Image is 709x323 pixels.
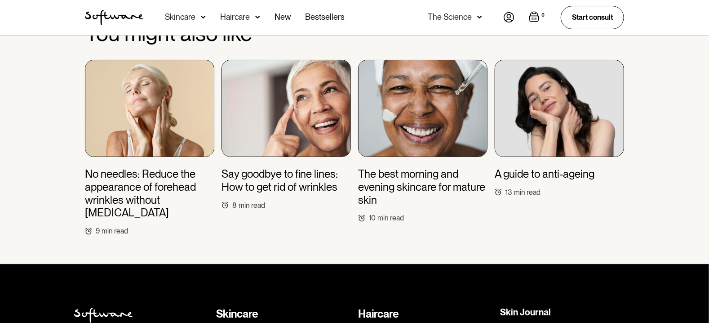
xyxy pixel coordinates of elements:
img: Software Logo [85,10,143,25]
img: arrow down [477,13,482,22]
div: Haircare [358,308,493,321]
h3: No needles: Reduce the appearance of forehead wrinkles without [MEDICAL_DATA] [85,168,214,220]
div: min read [377,214,404,222]
div: Haircare [220,13,250,22]
div: The Science [428,13,472,22]
div: 13 [505,188,512,197]
div: 8 [232,201,237,210]
h3: Say goodbye to fine lines: How to get rid of wrinkles [222,168,351,194]
div: Skincare [216,308,351,321]
a: No needles: Reduce the appearance of forehead wrinkles without [MEDICAL_DATA]9min read [85,60,214,235]
a: Say goodbye to fine lines: How to get rid of wrinkles8min read [222,60,351,210]
a: A guide to anti-ageing13min read [495,60,624,197]
img: arrow down [201,13,206,22]
a: The best morning and evening skincare for mature skin10min read [358,60,487,223]
div: min read [239,201,265,210]
div: min read [102,227,128,235]
h3: A guide to anti-ageing [495,168,594,181]
div: 9 [96,227,100,235]
a: Open empty cart [529,11,546,24]
h3: The best morning and evening skincare for mature skin [358,168,487,206]
div: 0 [540,11,546,19]
h2: You might also like [85,22,624,45]
a: home [85,10,143,25]
a: Start consult [561,6,624,29]
div: Skincare [165,13,195,22]
img: arrow down [255,13,260,22]
div: min read [514,188,541,197]
div: 10 [369,214,376,222]
img: Softweare logo [74,308,133,323]
a: Skin Journal [500,308,551,317]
